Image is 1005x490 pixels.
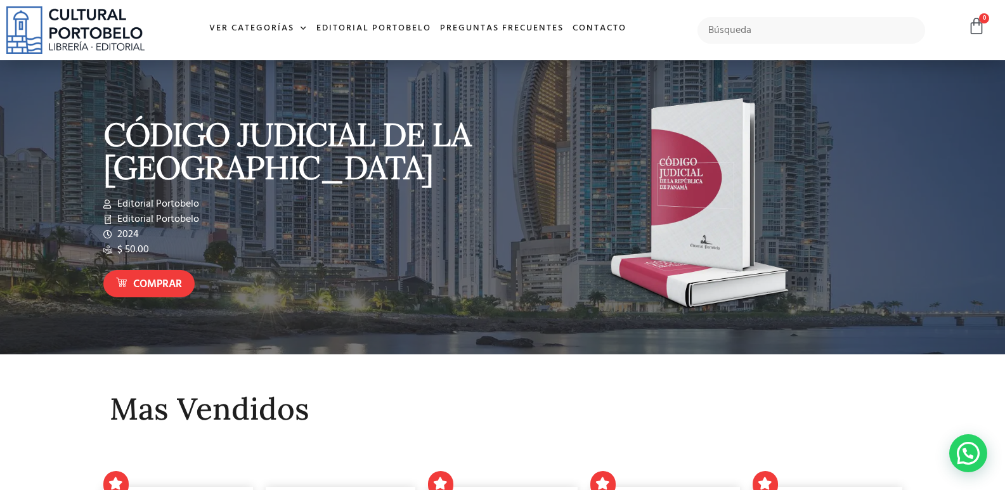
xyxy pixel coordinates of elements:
a: Comprar [103,270,195,297]
span: 0 [979,13,989,23]
a: Editorial Portobelo [312,15,436,42]
a: 0 [968,17,985,35]
div: Contactar por WhatsApp [949,434,987,472]
span: Editorial Portobelo [114,212,199,227]
a: Preguntas frecuentes [436,15,568,42]
p: CÓDIGO JUDICIAL DE LA [GEOGRAPHIC_DATA] [103,118,496,184]
input: Búsqueda [697,17,925,44]
h2: Mas Vendidos [110,392,896,426]
span: 2024 [114,227,139,242]
span: Comprar [133,276,182,293]
span: Editorial Portobelo [114,197,199,212]
a: Contacto [568,15,631,42]
span: $ 50.00 [114,242,149,257]
a: Ver Categorías [205,15,312,42]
